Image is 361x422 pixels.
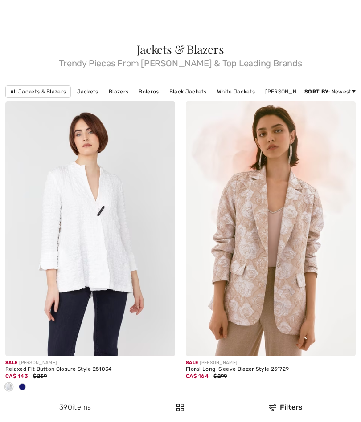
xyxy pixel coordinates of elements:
span: CA$ 143 [5,373,28,379]
a: Boleros [134,86,163,97]
div: Filters [216,402,356,413]
div: Relaxed Fit Button Closure Style 251034 [5,366,175,373]
img: Relaxed Fit Button Closure Style 251034. Vanilla 30 [5,101,175,356]
span: 390 [59,403,72,411]
a: All Jackets & Blazers [5,85,71,98]
strong: Sort By [304,89,328,95]
img: Filters [269,404,276,411]
span: Sale [186,360,198,365]
div: Midnight Blue [16,380,29,395]
div: [PERSON_NAME] [186,360,356,366]
div: Vanilla 30 [2,380,16,395]
span: CA$ 164 [186,373,209,379]
a: White Jackets [213,86,259,97]
a: Black Jackets [165,86,211,97]
img: Filters [176,404,184,411]
img: Floral Long-Sleeve Blazer Style 251729. Beige/silver [186,101,356,356]
div: [PERSON_NAME] [5,360,175,366]
span: Trendy Pieces From [PERSON_NAME] & Top Leading Brands [5,55,356,68]
span: Jackets & Blazers [137,41,224,57]
div: Floral Long-Sleeve Blazer Style 251729 [186,366,356,373]
a: Jackets [73,86,103,97]
span: $299 [213,373,227,379]
span: Sale [5,360,17,365]
a: [PERSON_NAME] Jackets [261,86,337,97]
div: : Newest [304,88,356,96]
span: $239 [33,373,47,379]
a: Blazers [104,86,133,97]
